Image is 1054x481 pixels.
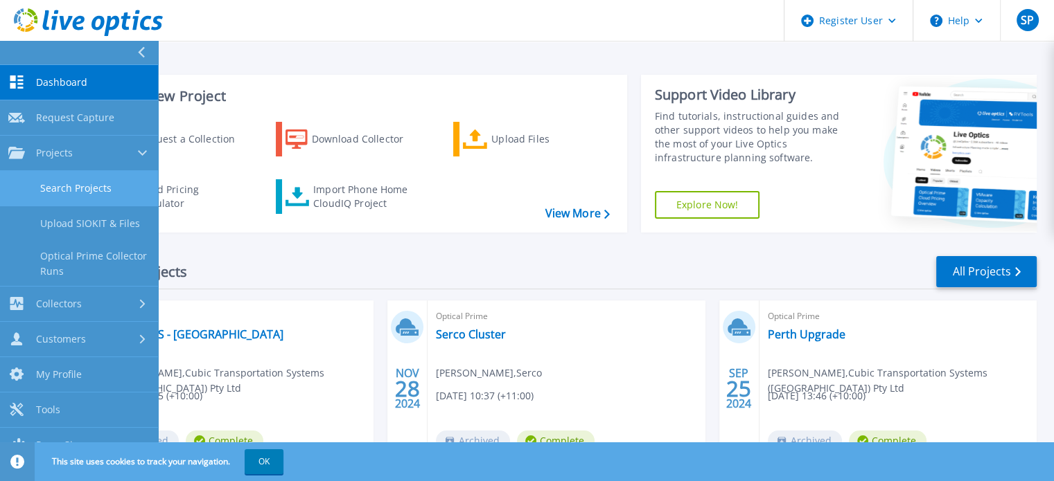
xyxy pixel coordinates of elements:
[36,298,82,310] span: Collectors
[36,439,87,451] span: PowerSizer
[849,430,926,451] span: Complete
[186,430,263,451] span: Complete
[245,449,283,474] button: OK
[517,430,595,451] span: Complete
[312,125,423,153] div: Download Collector
[38,449,283,474] span: This site uses cookies to track your navigation.
[655,86,854,104] div: Support Video Library
[36,76,87,89] span: Dashboard
[1021,15,1034,26] span: SP
[136,183,247,210] div: Cloud Pricing Calculator
[726,363,752,414] div: SEP 2024
[105,327,283,341] a: Cloud ACES - [GEOGRAPHIC_DATA]
[491,125,602,153] div: Upload Files
[768,430,842,451] span: Archived
[436,388,534,403] span: [DATE] 10:37 (+11:00)
[726,383,751,394] span: 25
[436,365,542,381] span: [PERSON_NAME] , Serco
[138,125,249,153] div: Request a Collection
[768,309,1028,324] span: Optical Prime
[36,147,73,159] span: Projects
[655,191,760,219] a: Explore Now!
[36,368,82,381] span: My Profile
[98,89,609,104] h3: Start a New Project
[655,109,854,165] div: Find tutorials, instructional guides and other support videos to help you make the most of your L...
[36,403,60,416] span: Tools
[436,430,510,451] span: Archived
[768,327,845,341] a: Perth Upgrade
[98,122,253,156] a: Request a Collection
[105,365,374,396] span: [PERSON_NAME] , Cubic Transportation Systems ([GEOGRAPHIC_DATA]) Pty Ltd
[98,179,253,214] a: Cloud Pricing Calculator
[394,363,421,414] div: NOV 2024
[453,122,608,156] a: Upload Files
[313,183,421,210] div: Import Phone Home CloudIQ Project
[36,111,114,124] span: Request Capture
[436,309,696,324] span: Optical Prime
[545,207,609,220] a: View More
[768,388,866,403] span: [DATE] 13:46 (+10:00)
[768,365,1037,396] span: [PERSON_NAME] , Cubic Transportation Systems ([GEOGRAPHIC_DATA]) Pty Ltd
[936,256,1037,287] a: All Projects
[436,327,506,341] a: Serco Cluster
[105,309,365,324] span: Optical Prime
[36,333,86,345] span: Customers
[276,122,430,156] a: Download Collector
[395,383,420,394] span: 28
